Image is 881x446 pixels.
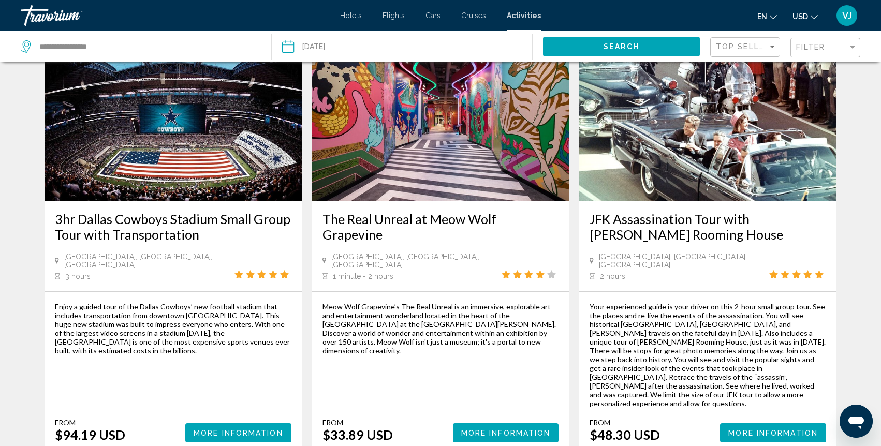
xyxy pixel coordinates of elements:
span: 2 hours [600,272,625,280]
button: Change currency [792,9,818,24]
a: 3hr Dallas Cowboys Stadium Small Group Tour with Transportation [55,211,291,242]
span: VJ [842,10,852,21]
iframe: Button to launch messaging window [840,405,873,438]
span: 3 hours [65,272,91,280]
img: 12.jpg [579,35,836,201]
a: The Real Unreal at Meow Wolf Grapevine [322,211,559,242]
mat-select: Sort by [716,43,777,52]
span: [GEOGRAPHIC_DATA], [GEOGRAPHIC_DATA], [GEOGRAPHIC_DATA] [331,252,502,269]
img: 08.jpg [312,35,569,201]
div: From [322,418,393,427]
span: Top Sellers [716,42,776,51]
span: USD [792,12,808,21]
span: More Information [728,429,818,437]
img: 73.jpg [45,35,302,201]
a: Flights [383,11,405,20]
a: Travorium [21,5,330,26]
span: 1 minute - 2 hours [333,272,393,280]
a: JFK Assassination Tour with [PERSON_NAME] Rooming House [590,211,826,242]
button: Change language [757,9,777,24]
div: From [55,418,125,427]
button: Search [543,37,700,56]
a: Cruises [461,11,486,20]
span: More Information [194,429,283,437]
span: [GEOGRAPHIC_DATA], [GEOGRAPHIC_DATA], [GEOGRAPHIC_DATA] [64,252,234,269]
div: Enjoy a guided tour of the Dallas Cowboys’ new football stadium that includes transportation from... [55,302,291,355]
div: Meow Wolf Grapevine’s The Real Unreal is an immersive, explorable art and entertainment wonderlan... [322,302,559,355]
a: Hotels [340,11,362,20]
button: Filter [790,37,860,58]
button: Date: Oct 18, 2025 [282,31,533,62]
a: Cars [425,11,440,20]
div: $94.19 USD [55,427,125,442]
button: More Information [185,423,291,442]
span: Search [604,43,640,51]
div: From [590,418,660,427]
button: User Menu [833,5,860,26]
span: [GEOGRAPHIC_DATA], [GEOGRAPHIC_DATA], [GEOGRAPHIC_DATA] [599,252,769,269]
a: Activities [507,11,541,20]
span: More Information [461,429,551,437]
div: $33.89 USD [322,427,393,442]
div: Your experienced guide is your driver on this 2-hour small group tour. See the places and re-live... [590,302,826,408]
span: Filter [796,43,826,51]
div: $48.30 USD [590,427,660,442]
span: en [757,12,767,21]
button: More Information [453,423,559,442]
button: More Information [720,423,826,442]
